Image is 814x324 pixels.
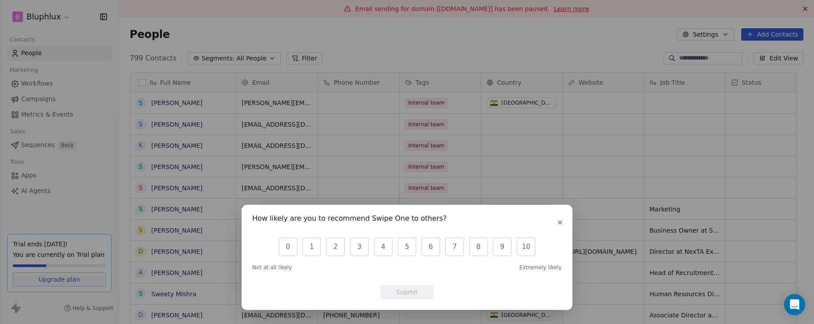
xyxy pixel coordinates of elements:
h1: How likely are you to recommend Swipe One to others? [252,215,447,224]
button: 2 [326,237,345,256]
button: 1 [302,237,321,256]
button: 3 [350,237,369,256]
button: 7 [445,237,464,256]
button: 9 [493,237,512,256]
button: 8 [469,237,488,256]
button: 10 [517,237,535,256]
span: Not at all likely [252,264,292,271]
button: Submit [381,285,433,299]
button: 6 [422,237,440,256]
button: 4 [374,237,392,256]
span: Extremely likely [519,264,562,271]
button: 5 [398,237,416,256]
button: 0 [279,237,297,256]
